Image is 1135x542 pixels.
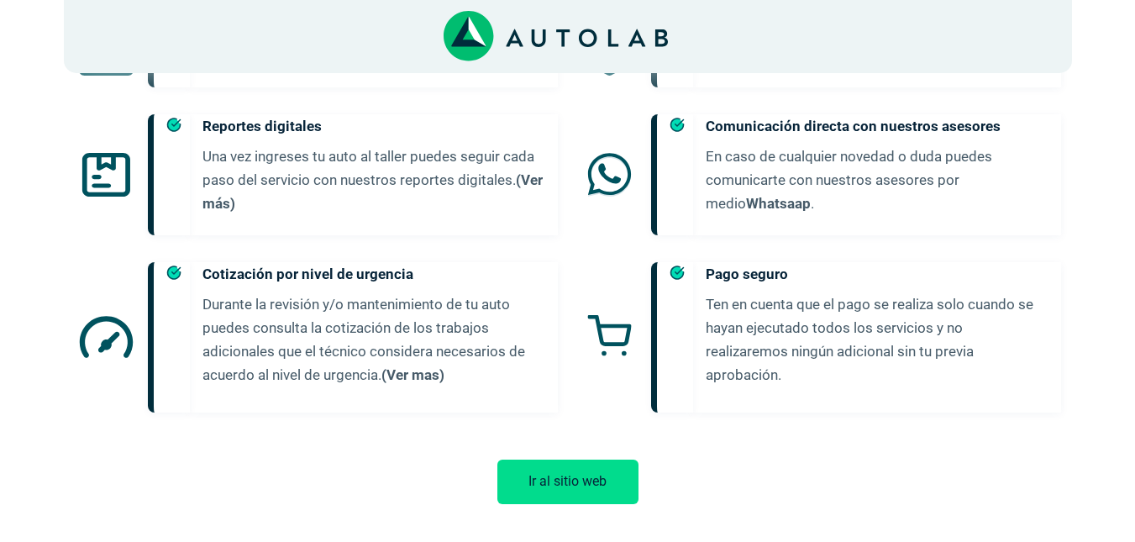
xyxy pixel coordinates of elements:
[706,262,1048,286] h5: Pago seguro
[706,145,1048,215] p: En caso de cualquier novedad o duda puedes comunicarte con nuestros asesores por medio .
[202,145,544,215] p: Una vez ingreses tu auto al taller puedes seguir cada paso del servicio con nuestros reportes dig...
[497,473,638,489] a: Ir al sitio web
[381,366,444,383] a: (Ver mas)
[202,292,544,387] p: Durante la revisión y/o mantenimiento de tu auto puedes consulta la cotización de los trabajos ad...
[706,114,1048,138] h5: Comunicación directa con nuestros asesores
[746,195,811,212] a: Whatsaap
[202,114,544,138] h5: Reportes digitales
[202,171,543,212] a: (Ver más)
[202,262,544,286] h5: Cotización por nivel de urgencia
[706,292,1048,387] p: Ten en cuenta que el pago se realiza solo cuando se hayan ejecutado todos los servicios y no real...
[497,460,638,504] button: Ir al sitio web
[444,28,668,44] a: Link al sitio de autolab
